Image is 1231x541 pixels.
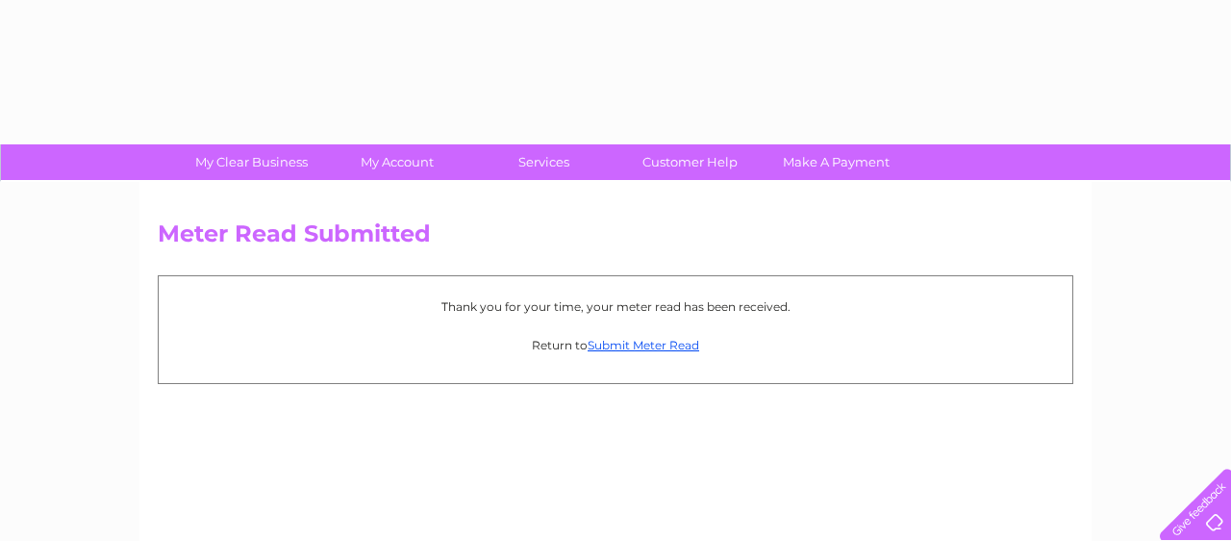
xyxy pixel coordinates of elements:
a: My Clear Business [172,144,331,180]
p: Thank you for your time, your meter read has been received. [168,297,1063,316]
a: Customer Help [611,144,769,180]
p: Return to [168,336,1063,354]
h2: Meter Read Submitted [158,220,1073,257]
a: My Account [318,144,477,180]
a: Make A Payment [757,144,916,180]
a: Services [465,144,623,180]
a: Submit Meter Read [588,338,699,352]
